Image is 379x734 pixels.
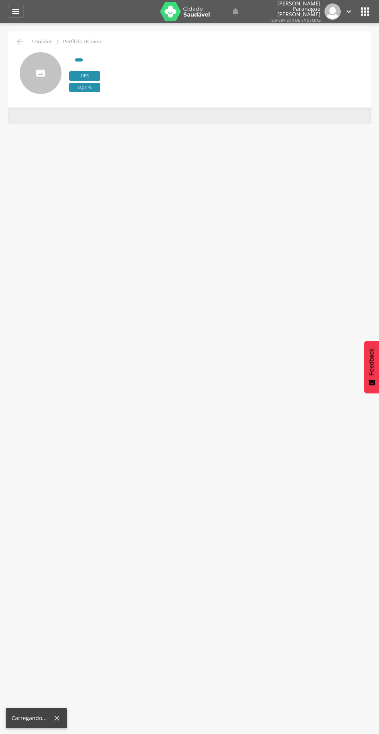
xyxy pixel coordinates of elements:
div: Carregando... [12,714,53,722]
i:  [231,7,240,16]
a:  [231,3,240,20]
span: Supervisor de Endemias [271,17,321,23]
button: Feedback - Mostrar pesquisa [364,341,379,393]
i:  [11,7,20,16]
span: Equipe [69,83,100,92]
i: Voltar [15,37,24,46]
p: Usuários [32,39,52,45]
a:  [345,3,353,20]
p: Perfil do Usuário [63,39,101,45]
span: Feedback [368,348,375,376]
a:  [8,6,24,17]
span: Ubs [69,71,100,81]
i:  [345,7,353,16]
p: [PERSON_NAME] Paranagua [PERSON_NAME] [250,1,321,17]
i:  [53,38,62,46]
i:  [359,5,371,18]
